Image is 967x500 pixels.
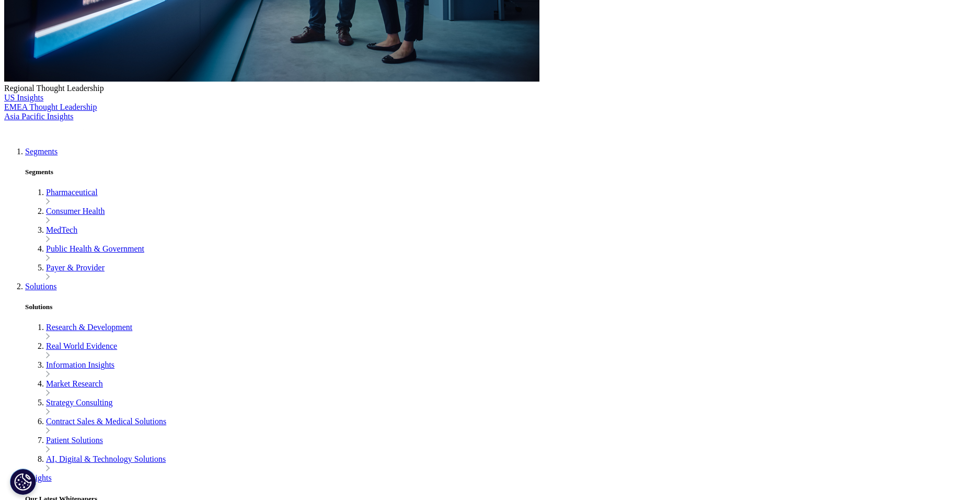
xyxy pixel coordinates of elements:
[46,398,113,407] a: Strategy Consulting
[46,263,105,272] a: Payer & Provider
[25,147,57,156] a: Segments
[4,84,963,93] div: Regional Thought Leadership
[46,342,117,350] a: Real World Evidence
[46,379,103,388] a: Market Research
[46,188,98,197] a: Pharmaceutical
[25,282,56,291] a: Solutions
[4,112,73,121] a: Asia Pacific Insights
[46,207,105,215] a: Consumer Health
[10,469,36,495] button: Cookies Settings
[46,323,132,332] a: Research & Development
[25,473,52,482] a: Insights
[4,93,43,102] a: US Insights
[4,121,88,137] img: IQVIA Healthcare Information Technology and Pharma Clinical Research Company
[46,225,77,234] a: MedTech
[46,360,114,369] a: Information Insights
[25,168,963,176] h5: Segments
[46,436,103,445] a: Patient Solutions
[46,454,166,463] a: AI, Digital & Technology Solutions
[46,244,144,253] a: Public Health & Government
[25,303,963,311] h5: Solutions
[46,417,166,426] a: Contract Sales & Medical Solutions
[4,103,97,111] a: EMEA Thought Leadership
